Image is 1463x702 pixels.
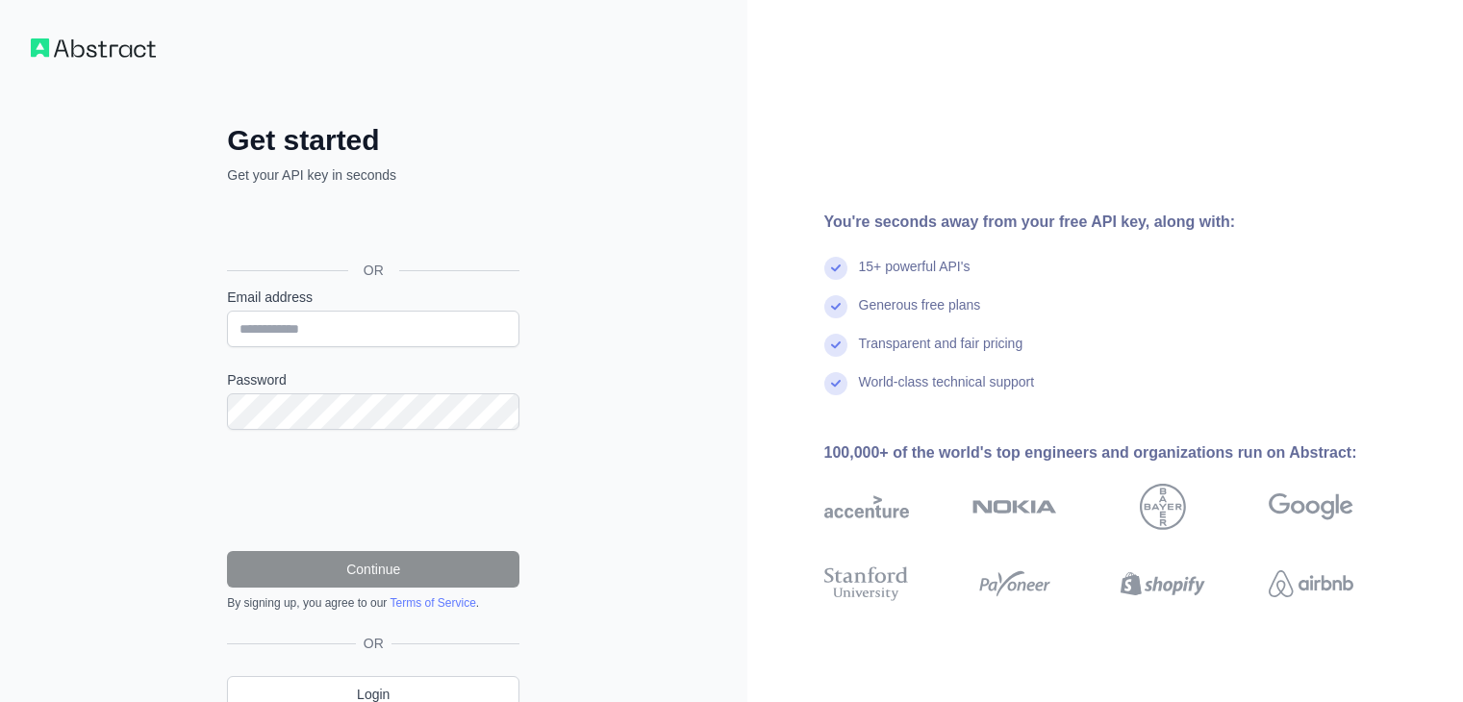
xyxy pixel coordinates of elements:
img: accenture [824,484,909,530]
label: Password [227,370,519,389]
img: payoneer [972,563,1057,605]
div: You're seconds away from your free API key, along with: [824,211,1415,234]
iframe: reCAPTCHA [227,453,519,528]
div: Transparent and fair pricing [859,334,1023,372]
img: check mark [824,334,847,357]
span: OR [348,261,399,280]
div: 100,000+ of the world's top engineers and organizations run on Abstract: [824,441,1415,464]
div: World-class technical support [859,372,1035,411]
img: google [1269,484,1353,530]
img: airbnb [1269,563,1353,605]
h2: Get started [227,123,519,158]
label: Email address [227,288,519,307]
img: Workflow [31,38,156,58]
img: stanford university [824,563,909,605]
img: shopify [1121,563,1205,605]
iframe: Sign in with Google Button [217,206,525,248]
div: By signing up, you agree to our . [227,595,519,611]
img: check mark [824,372,847,395]
img: bayer [1140,484,1186,530]
img: nokia [972,484,1057,530]
div: Generous free plans [859,295,981,334]
img: check mark [824,257,847,280]
span: OR [356,634,391,653]
img: check mark [824,295,847,318]
p: Get your API key in seconds [227,165,519,185]
button: Continue [227,551,519,588]
a: Terms of Service [390,596,475,610]
div: 15+ powerful API's [859,257,971,295]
